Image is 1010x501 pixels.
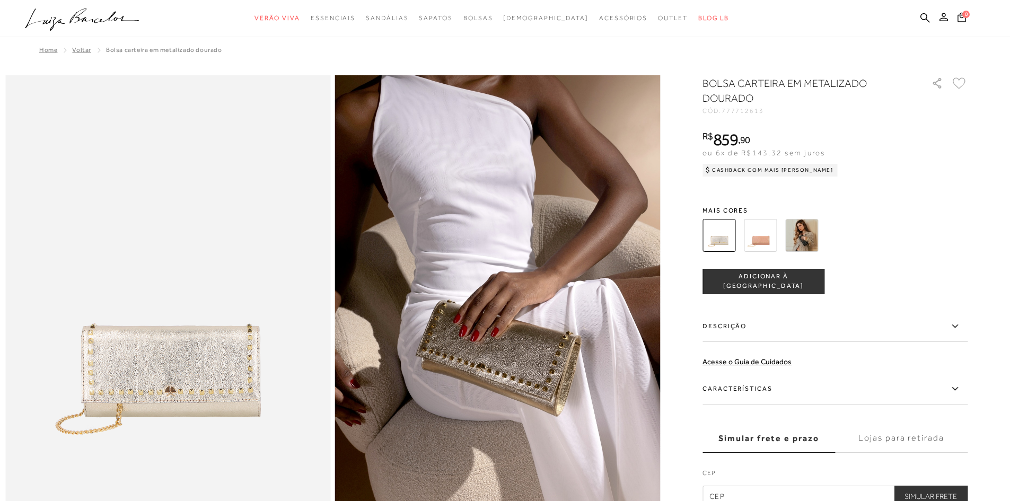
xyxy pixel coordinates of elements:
[702,148,825,157] span: ou 6x de R$143,32 sem juros
[599,14,647,22] span: Acessórios
[713,130,738,149] span: 859
[311,8,355,28] a: categoryNavScreenReaderText
[744,219,777,252] img: BOLSA CARTEIRA EM VERNIZ BEGE BLUSH
[311,14,355,22] span: Essenciais
[722,107,764,115] span: 777712613
[835,424,968,453] label: Lojas para retirada
[962,11,970,18] span: 0
[503,14,589,22] span: [DEMOGRAPHIC_DATA]
[254,8,300,28] a: categoryNavScreenReaderText
[658,14,688,22] span: Outlet
[702,374,968,405] label: Características
[702,468,968,483] label: CEP
[954,12,969,26] button: 0
[702,76,901,106] h1: BOLSA CARTEIRA EM METALIZADO DOURADO
[702,311,968,342] label: Descrição
[39,46,57,54] a: Home
[366,14,408,22] span: Sandálias
[702,357,792,366] a: Acesse o Guia de Cuidados
[419,8,452,28] a: categoryNavScreenReaderText
[702,219,735,252] img: BOLSA CARTEIRA EM METALIZADO DOURADO
[702,207,968,214] span: Mais cores
[785,219,818,252] img: BOLSA CARTEIRA EM VERNIZ PRETO
[702,164,838,177] div: Cashback com Mais [PERSON_NAME]
[503,8,589,28] a: noSubCategoriesText
[106,46,222,54] span: BOLSA CARTEIRA EM METALIZADO DOURADO
[72,46,91,54] a: Voltar
[366,8,408,28] a: categoryNavScreenReaderText
[599,8,647,28] a: categoryNavScreenReaderText
[702,108,915,114] div: CÓD:
[702,424,835,453] label: Simular frete e prazo
[703,272,824,291] span: ADICIONAR À [GEOGRAPHIC_DATA]
[463,8,493,28] a: categoryNavScreenReaderText
[738,135,750,145] i: ,
[698,8,729,28] a: BLOG LB
[658,8,688,28] a: categoryNavScreenReaderText
[254,14,300,22] span: Verão Viva
[419,14,452,22] span: Sapatos
[740,134,750,145] span: 90
[463,14,493,22] span: Bolsas
[702,131,713,141] i: R$
[702,269,824,294] button: ADICIONAR À [GEOGRAPHIC_DATA]
[698,14,729,22] span: BLOG LB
